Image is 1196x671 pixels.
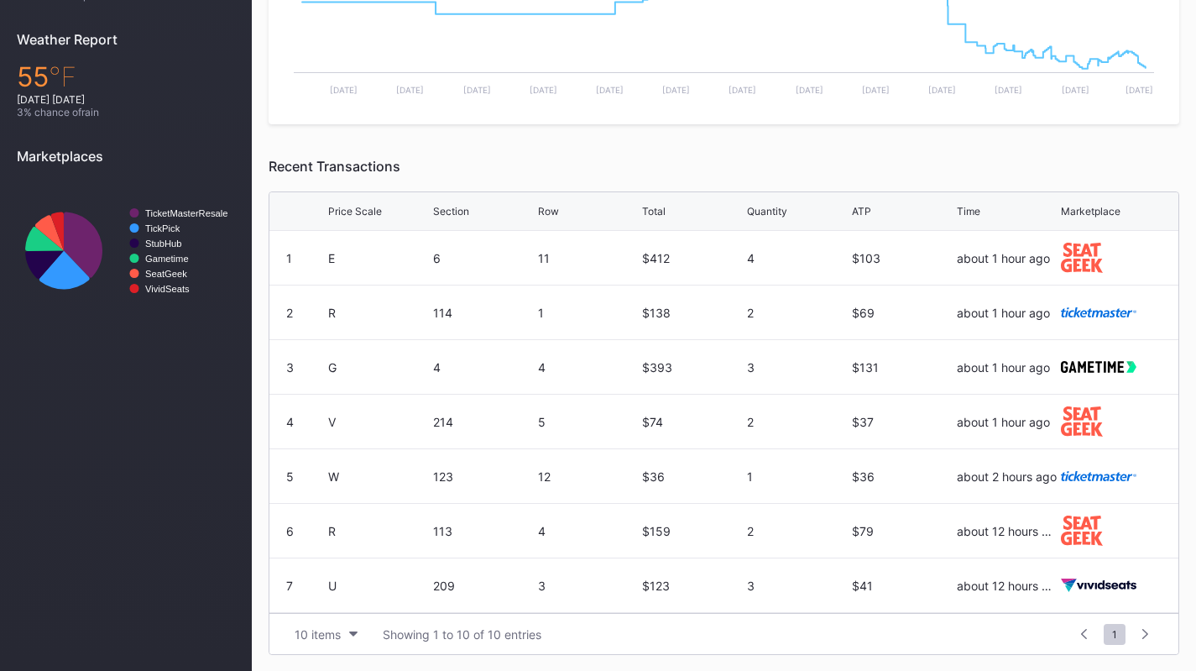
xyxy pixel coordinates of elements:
[145,208,227,218] text: TicketMasterResale
[383,627,541,642] div: Showing 1 to 10 of 10 entries
[596,85,624,95] text: [DATE]
[269,158,1179,175] div: Recent Transactions
[642,524,743,538] div: $159
[328,306,429,320] div: R
[538,306,639,320] div: 1
[433,579,534,593] div: 209
[796,85,823,95] text: [DATE]
[642,205,666,218] div: Total
[286,623,366,646] button: 10 items
[729,85,756,95] text: [DATE]
[433,251,534,265] div: 6
[1061,243,1102,272] img: seatGeek.svg
[538,415,639,429] div: 5
[17,148,235,165] div: Marketplaces
[145,239,182,249] text: StubHub
[530,85,557,95] text: [DATE]
[145,284,190,294] text: VividSeats
[642,251,743,265] div: $412
[957,579,1058,593] div: about 12 hours ago
[957,469,1058,484] div: about 2 hours ago
[17,93,235,106] div: [DATE] [DATE]
[145,223,180,233] text: TickPick
[538,524,639,538] div: 4
[328,524,429,538] div: R
[1125,85,1153,95] text: [DATE]
[433,306,534,320] div: 114
[328,579,429,593] div: U
[852,524,953,538] div: $79
[852,579,953,593] div: $41
[1104,624,1125,645] span: 1
[433,524,534,538] div: 113
[852,360,953,375] div: $131
[852,415,953,429] div: $37
[17,31,235,48] div: Weather Report
[642,579,743,593] div: $123
[286,306,293,320] div: 2
[747,524,848,538] div: 2
[747,579,848,593] div: 3
[286,360,294,375] div: 3
[433,360,534,375] div: 4
[538,251,639,265] div: 11
[463,85,491,95] text: [DATE]
[747,415,848,429] div: 2
[852,306,953,320] div: $69
[330,85,358,95] text: [DATE]
[852,469,953,484] div: $36
[286,415,294,429] div: 4
[433,205,469,218] div: Section
[957,205,980,218] div: Time
[1061,471,1136,481] img: ticketmaster.svg
[747,306,848,320] div: 2
[286,251,292,265] div: 1
[1061,361,1136,373] img: gametime.svg
[286,524,294,538] div: 6
[286,469,294,484] div: 5
[747,251,848,265] div: 4
[538,360,639,375] div: 4
[747,360,848,375] div: 3
[957,415,1058,429] div: about 1 hour ago
[957,360,1058,375] div: about 1 hour ago
[433,469,534,484] div: 123
[328,469,429,484] div: W
[433,415,534,429] div: 214
[852,251,953,265] div: $103
[642,415,743,429] div: $74
[747,469,848,484] div: 1
[538,205,559,218] div: Row
[995,85,1022,95] text: [DATE]
[642,306,743,320] div: $138
[957,524,1058,538] div: about 12 hours ago
[295,627,341,642] div: 10 items
[145,269,187,279] text: SeatGeek
[538,579,639,593] div: 3
[286,579,293,593] div: 7
[662,85,690,95] text: [DATE]
[328,205,382,218] div: Price Scale
[328,251,429,265] div: E
[1061,205,1120,218] div: Marketplace
[17,177,235,324] svg: Chart title
[328,415,429,429] div: V
[145,254,189,264] text: Gametime
[49,60,76,93] span: ℉
[17,106,235,118] div: 3 % chance of rain
[928,85,956,95] text: [DATE]
[862,85,890,95] text: [DATE]
[396,85,424,95] text: [DATE]
[747,205,787,218] div: Quantity
[1061,406,1102,436] img: seatGeek.svg
[957,306,1058,320] div: about 1 hour ago
[642,469,743,484] div: $36
[642,360,743,375] div: $393
[1061,307,1136,317] img: ticketmaster.svg
[1061,516,1102,545] img: seatGeek.svg
[538,469,639,484] div: 12
[957,251,1058,265] div: about 1 hour ago
[328,360,429,375] div: G
[852,205,871,218] div: ATP
[17,60,235,93] div: 55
